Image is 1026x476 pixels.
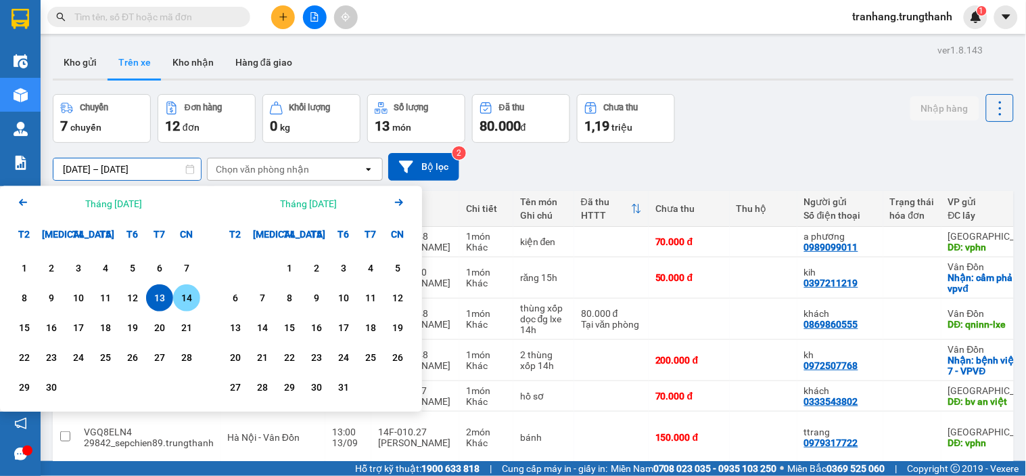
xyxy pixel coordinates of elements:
div: 200.000 đ [655,355,723,366]
div: 9 [307,290,326,306]
div: Choose Thứ Năm, tháng 10 2 2025. It's available. [303,255,330,282]
div: Đã thu [499,103,524,112]
div: Khác [466,278,507,288]
div: Tại văn phòng [581,319,642,330]
div: 12 [123,290,142,306]
div: 27 [226,379,245,395]
div: Choose Thứ Sáu, tháng 10 10 2025. It's available. [330,284,357,311]
sup: 2 [452,146,466,160]
button: Kho gửi [53,46,108,79]
span: triệu [611,122,632,133]
span: 1 [979,6,984,16]
div: Choose Thứ Ba, tháng 10 28 2025. It's available. [249,374,276,401]
div: 24 [334,349,353,366]
div: T4 [276,221,303,248]
button: Bộ lọc [388,153,459,181]
div: 31 [334,379,353,395]
div: 0979317722 [804,437,858,448]
div: 16 [307,320,326,336]
span: | [895,461,897,476]
span: món [392,122,411,133]
div: T7 [357,221,384,248]
div: Choose Thứ Ba, tháng 09 30 2025. It's available. [38,374,65,401]
div: Khác [466,437,507,448]
button: Next month. [391,194,407,213]
div: Choose Thứ Hai, tháng 10 13 2025. It's available. [222,314,249,341]
div: 26 [123,349,142,366]
div: 2 [42,260,61,276]
div: 2 [307,260,326,276]
div: Choose Thứ Tư, tháng 10 22 2025. It's available. [276,344,303,371]
span: đ [521,122,526,133]
span: 80.000 [480,118,521,134]
span: 1,19 [584,118,609,134]
div: Choose Thứ Năm, tháng 10 23 2025. It's available. [303,344,330,371]
span: chuyến [70,122,101,133]
div: 1 món [466,267,507,278]
div: 23 [307,349,326,366]
div: 20 [226,349,245,366]
div: [MEDICAL_DATA] [38,221,65,248]
div: 8 [280,290,299,306]
div: Chưa thu [655,203,723,214]
div: 29 [15,379,34,395]
div: Choose Thứ Ba, tháng 09 16 2025. It's available. [38,314,65,341]
div: bánh [520,432,567,443]
span: kg [280,122,290,133]
svg: Arrow Left [15,194,31,211]
div: 20 [150,320,169,336]
div: 5 [123,260,142,276]
div: 7 [177,260,196,276]
div: 3 [69,260,88,276]
button: Số lượng13món [367,94,465,143]
span: notification [14,417,27,430]
div: Choose Thứ Hai, tháng 10 27 2025. It's available. [222,374,249,401]
span: Miền Bắc [788,461,885,476]
div: 14F-010.27 [378,427,452,437]
span: copyright [951,464,960,473]
div: Choose Thứ Hai, tháng 09 8 2025. It's available. [11,284,38,311]
div: T7 [146,221,173,248]
div: 2 món [466,427,507,437]
div: Choose Chủ Nhật, tháng 09 7 2025. It's available. [173,255,200,282]
div: Choose Thứ Bảy, tháng 09 27 2025. It's available. [146,344,173,371]
div: Choose Thứ Sáu, tháng 10 3 2025. It's available. [330,255,357,282]
div: Chưa thu [604,103,638,112]
button: plus [271,5,295,29]
div: Choose Thứ Tư, tháng 10 15 2025. It's available. [276,314,303,341]
button: file-add [303,5,327,29]
img: warehouse-icon [14,54,28,68]
div: hóa đơn [890,210,935,221]
div: 18 [96,320,115,336]
div: 5 [388,260,407,276]
div: 12 [388,290,407,306]
div: 70.000 đ [655,236,723,247]
div: 50.000 đ [655,272,723,283]
div: T2 [222,221,249,248]
div: Khác [466,396,507,407]
div: T6 [119,221,146,248]
div: 8 [15,290,34,306]
div: Tên món [520,196,567,207]
button: Khối lượng0kg [262,94,360,143]
div: 7 [253,290,272,306]
div: Khối lượng [289,103,331,112]
div: Choose Thứ Tư, tháng 09 24 2025. It's available. [65,344,92,371]
div: 21 [177,320,196,336]
div: Choose Thứ Hai, tháng 10 6 2025. It's available. [222,284,249,311]
div: Khác [466,319,507,330]
div: Choose Thứ Năm, tháng 10 30 2025. It's available. [303,374,330,401]
div: 17 [69,320,88,336]
div: Choose Thứ Hai, tháng 10 20 2025. It's available. [222,344,249,371]
div: Chuyến [80,103,108,112]
div: Choose Thứ Năm, tháng 09 11 2025. It's available. [92,284,119,311]
span: Hà Nội - Vân Đồn [227,432,300,443]
button: caret-down [994,5,1018,29]
span: 13 [375,118,390,134]
div: 21 [253,349,272,366]
div: Tháng [DATE] [85,197,142,211]
div: Số lượng [394,103,429,112]
span: 0 [270,118,277,134]
div: Số điện thoại [804,210,877,221]
div: VGQ8ELN4 [84,427,214,437]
